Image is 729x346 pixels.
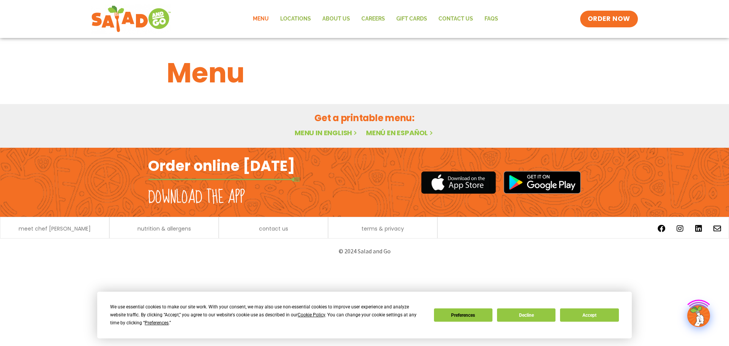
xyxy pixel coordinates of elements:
[361,226,404,231] a: terms & privacy
[479,10,504,28] a: FAQs
[97,292,632,338] div: Cookie Consent Prompt
[137,226,191,231] a: nutrition & allergens
[91,4,171,34] img: new-SAG-logo-768×292
[433,10,479,28] a: Contact Us
[148,177,300,182] img: fork
[588,14,630,24] span: ORDER NOW
[167,52,562,93] h1: Menu
[421,170,496,195] img: appstore
[145,320,169,325] span: Preferences
[110,303,424,327] div: We use essential cookies to make our site work. With your consent, we may also use non-essential ...
[497,308,555,322] button: Decline
[247,10,275,28] a: Menu
[148,187,245,208] h2: Download the app
[580,11,638,27] a: ORDER NOW
[152,246,577,256] p: © 2024 Salad and Go
[295,128,358,137] a: Menu in English
[356,10,391,28] a: Careers
[317,10,356,28] a: About Us
[366,128,434,137] a: Menú en español
[434,308,492,322] button: Preferences
[298,312,325,318] span: Cookie Policy
[247,10,504,28] nav: Menu
[19,226,91,231] a: meet chef [PERSON_NAME]
[503,171,581,194] img: google_play
[167,111,562,125] h2: Get a printable menu:
[560,308,619,322] button: Accept
[391,10,433,28] a: GIFT CARDS
[259,226,288,231] a: contact us
[275,10,317,28] a: Locations
[148,156,295,175] h2: Order online [DATE]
